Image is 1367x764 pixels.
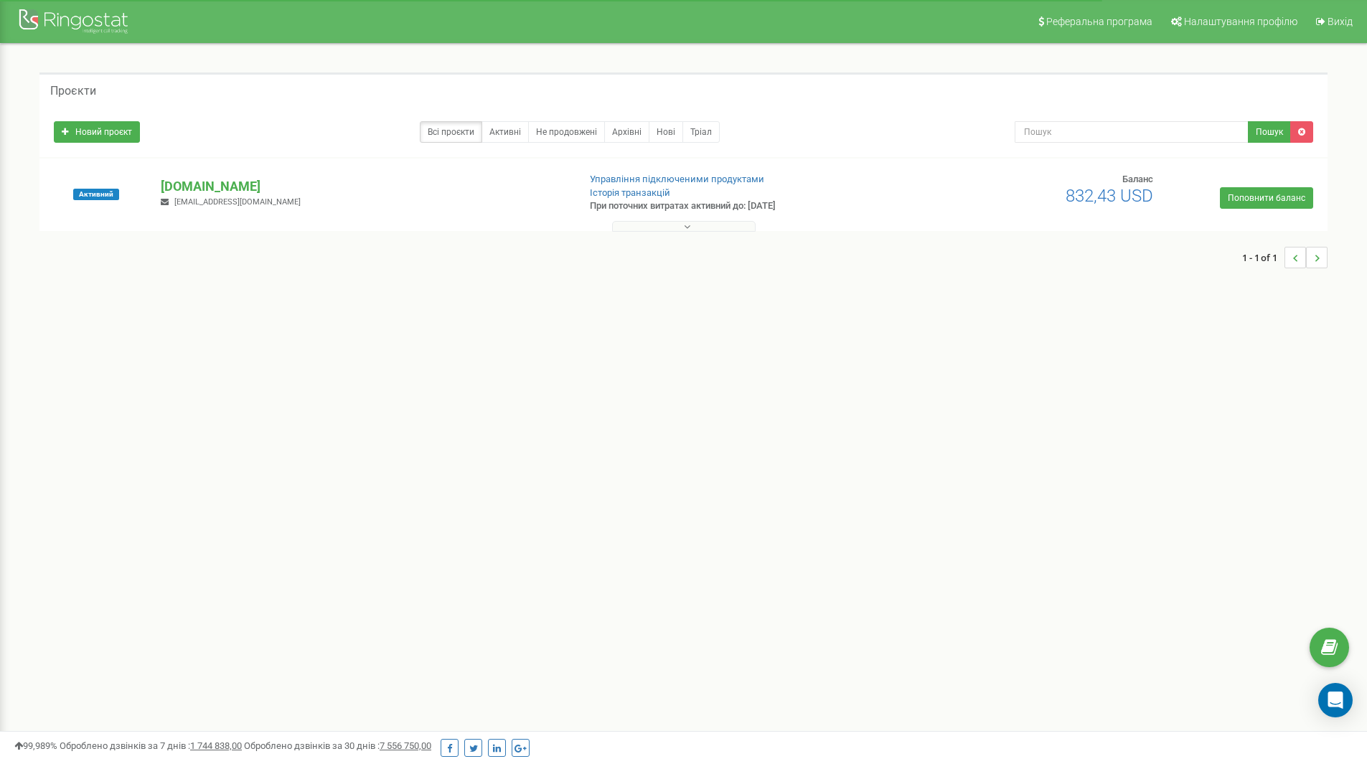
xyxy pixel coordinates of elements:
[190,740,242,751] u: 1 744 838,00
[14,740,57,751] span: 99,989%
[590,199,888,213] p: При поточних витратах активний до: [DATE]
[590,174,764,184] a: Управління підключеними продуктами
[73,189,119,200] span: Активний
[1184,16,1297,27] span: Налаштування профілю
[481,121,529,143] a: Активні
[1066,186,1153,206] span: 832,43 USD
[604,121,649,143] a: Архівні
[1242,247,1284,268] span: 1 - 1 of 1
[682,121,720,143] a: Тріал
[50,85,96,98] h5: Проєкти
[1248,121,1291,143] button: Пошук
[54,121,140,143] a: Новий проєкт
[1318,683,1353,717] div: Open Intercom Messenger
[1220,187,1313,209] a: Поповнити баланс
[649,121,683,143] a: Нові
[528,121,605,143] a: Не продовжені
[1046,16,1152,27] span: Реферальна програма
[1328,16,1353,27] span: Вихід
[1242,232,1328,283] nav: ...
[244,740,431,751] span: Оброблено дзвінків за 30 днів :
[420,121,482,143] a: Всі проєкти
[161,177,566,196] p: [DOMAIN_NAME]
[1122,174,1153,184] span: Баланс
[174,197,301,207] span: [EMAIL_ADDRESS][DOMAIN_NAME]
[590,187,670,198] a: Історія транзакцій
[380,740,431,751] u: 7 556 750,00
[60,740,242,751] span: Оброблено дзвінків за 7 днів :
[1015,121,1249,143] input: Пошук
